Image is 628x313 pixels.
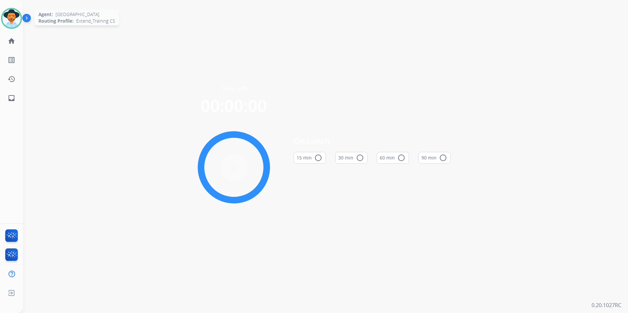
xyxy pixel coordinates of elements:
[592,301,621,309] p: 0.20.1027RC
[397,154,405,162] mat-icon: radio_button_unchecked
[76,18,115,24] span: Extend_Training CS
[294,135,451,147] span: On Lunch
[439,154,447,162] mat-icon: radio_button_unchecked
[8,37,15,45] mat-icon: home
[356,154,364,162] mat-icon: radio_button_unchecked
[221,84,247,94] span: Time left
[8,56,15,64] mat-icon: list_alt
[314,154,322,162] mat-icon: radio_button_unchecked
[2,9,21,28] img: avatar
[38,18,74,24] span: Routing Profile:
[418,152,451,164] button: 90 min
[8,75,15,83] mat-icon: history
[377,152,409,164] button: 60 min
[8,94,15,102] mat-icon: inbox
[56,11,99,18] span: [GEOGRAPHIC_DATA]
[201,94,267,117] span: 00:00:00
[294,152,326,164] button: 15 min
[335,152,368,164] button: 30 min
[38,11,53,18] span: Agent:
